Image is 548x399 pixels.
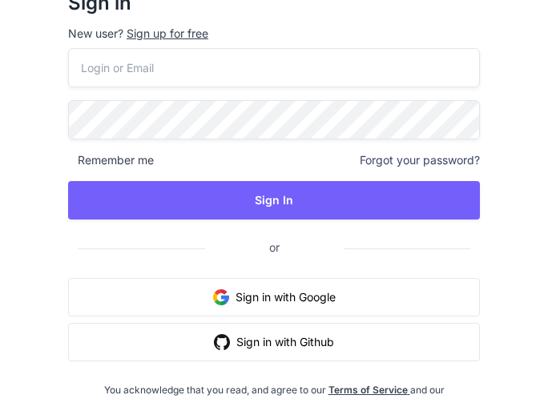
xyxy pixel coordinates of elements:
[68,26,480,48] p: New user?
[68,278,480,316] button: Sign in with Google
[68,48,480,87] input: Login or Email
[127,26,208,42] div: Sign up for free
[214,334,230,350] img: github
[68,181,480,220] button: Sign In
[328,384,410,396] a: Terms of Service
[68,152,154,168] span: Remember me
[68,323,480,361] button: Sign in with Github
[213,289,229,305] img: google
[205,228,344,267] span: or
[360,152,480,168] span: Forgot your password?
